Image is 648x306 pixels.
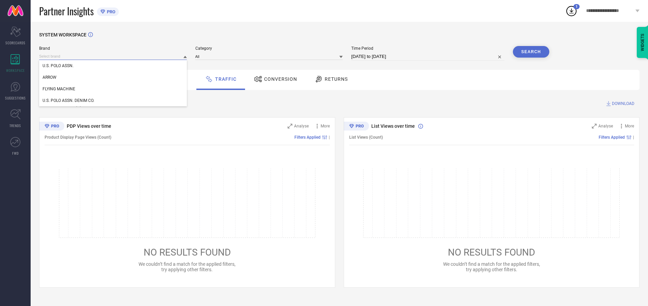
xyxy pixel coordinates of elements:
span: U.S. POLO ASSN. DENIM CO. [43,98,94,103]
span: FWD [12,151,19,156]
div: U.S. POLO ASSN. [39,60,187,72]
span: Partner Insights [39,4,94,18]
span: Analyse [598,124,613,128]
span: SYSTEM WORKSPACE [39,32,86,37]
span: Conversion [264,76,297,82]
span: SUGGESTIONS [5,95,26,101]
svg: Zoom [592,124,597,128]
span: Category [195,46,343,51]
div: Open download list [565,5,578,17]
span: | [329,135,330,140]
div: Premium [39,122,64,132]
span: Filters Applied [294,135,321,140]
div: ARROW [39,72,187,83]
span: NO RESULTS FOUND [448,247,535,258]
span: | [633,135,634,140]
span: Time Period [351,46,504,51]
div: FLYING MACHINE [39,83,187,95]
span: TRENDS [10,123,21,128]
span: DOWNLOAD [612,100,634,107]
span: We couldn’t find a match for the applied filters, try applying other filters. [139,261,236,272]
div: U.S. POLO ASSN. DENIM CO. [39,95,187,106]
span: WORKSPACE [6,68,25,73]
span: Filters Applied [599,135,625,140]
span: 1 [576,4,578,9]
span: U.S. POLO ASSN. [43,63,74,68]
span: SCORECARDS [5,40,26,45]
span: More [625,124,634,128]
span: Product Display Page Views (Count) [45,135,111,140]
span: PRO [105,9,115,14]
span: NO RESULTS FOUND [144,247,231,258]
span: More [321,124,330,128]
span: Brand [39,46,187,51]
span: List Views (Count) [349,135,383,140]
span: Returns [325,76,348,82]
span: ARROW [43,75,56,80]
input: Select time period [351,52,504,61]
svg: Zoom [288,124,292,128]
div: Premium [344,122,369,132]
span: Traffic [215,76,237,82]
span: FLYING MACHINE [43,87,75,91]
span: Analyse [294,124,309,128]
span: List Views over time [371,123,415,129]
span: PDP Views over time [67,123,111,129]
button: Search [513,46,550,58]
span: We couldn’t find a match for the applied filters, try applying other filters. [443,261,540,272]
input: Select brand [39,53,187,60]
